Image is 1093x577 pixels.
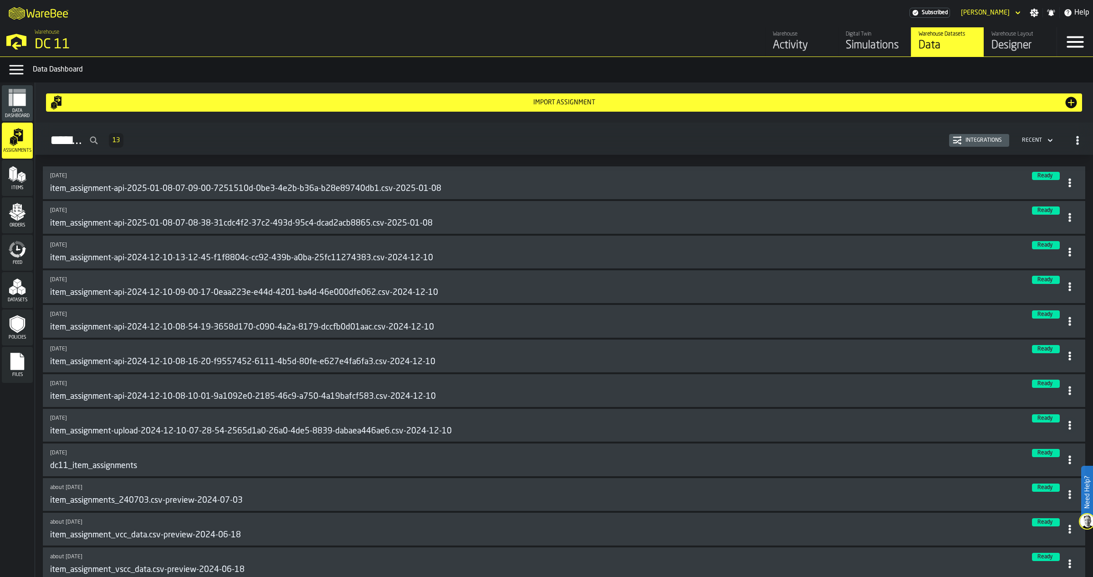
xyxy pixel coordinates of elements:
[50,184,441,194] h3: item_assignment-api-2025-01-08-07-09-00-7251510d-0be3-4e2b-b36a-b28e89740db1.csv-2025-01-08
[1026,8,1042,17] label: button-toggle-Settings
[1032,553,1060,561] div: status-3 2
[1037,450,1052,456] span: Ready
[1037,381,1052,386] span: Ready
[1032,172,1060,180] div: status-3 2
[35,123,1093,155] h2: button-Assignments
[50,414,1062,436] a: link-to-/wh/i/2e91095d-d0fa-471d-87cf-b9f7f81665fc/assignments/c59c50ee-382b-4288-a719-0d6e58144be6
[1037,312,1052,317] span: Ready
[50,449,1062,471] a: link-to-/wh/i/2e91095d-d0fa-471d-87cf-b9f7f81665fc/assignments/ded8f3a5-73a6-4fb4-a805-f551f4385f45
[2,309,33,346] li: menu Policies
[1032,241,1060,249] div: status-3 2
[1018,135,1055,146] div: DropdownMenuValue-4
[4,61,29,79] label: button-toggle-Data Menu
[846,31,904,37] div: Digital Twin
[773,38,831,53] div: Activity
[2,223,33,228] span: Orders
[50,415,541,422] div: Updated: 12/10/2024, 8:29:28 AM Created: 12/10/2024, 8:29:08 AM
[50,518,1062,540] a: link-to-/wh/i/2e91095d-d0fa-471d-87cf-b9f7f81665fc/assignments/6a1e1f25-8e8d-4581-9386-69418dc0cfc9
[50,392,436,402] h3: item_assignment-api-2024-12-10-08-10-01-9a1092e0-2185-46c9-a750-4a19bafcf583.csv-2024-12-10
[1037,346,1052,352] span: Ready
[1037,485,1052,490] span: Ready
[50,519,541,525] div: Updated: 6/18/2024, 2:27:19 PM Created: 6/18/2024, 2:26:14 PM
[909,8,950,18] a: link-to-/wh/i/2e91095d-d0fa-471d-87cf-b9f7f81665fc/settings/billing
[2,335,33,340] span: Policies
[50,322,434,332] h3: item_assignment-api-2024-12-10-08-54-19-3658d170-c090-4a2a-8179-dccfb0d01aac.csv-2024-12-10
[1032,449,1060,457] div: status-3 2
[50,553,1062,575] a: link-to-/wh/i/2e91095d-d0fa-471d-87cf-b9f7f81665fc/assignments/c57803cc-6bbf-4332-ae38-a64e30810a75
[1037,208,1052,213] span: Ready
[50,277,541,283] div: Updated: 12/10/2024, 10:00:52 AM Created: 12/10/2024, 10:00:33 AM
[919,38,976,53] div: Data
[1032,414,1060,422] div: status-3 2
[1074,7,1089,18] span: Help
[1032,380,1060,388] div: status-3 2
[50,253,433,263] h3: item_assignment-api-2024-12-10-13-12-45-f1f8804c-cc92-439b-a0ba-25fc11274383.csv-2024-12-10
[962,137,1006,144] div: Integrations
[2,185,33,191] span: Items
[991,31,1049,37] div: Warehouse Layout
[846,38,904,53] div: Simulations
[50,242,541,248] div: Updated: 12/10/2024, 2:13:19 PM Created: 12/10/2024, 2:12:58 PM
[1037,416,1052,421] span: Ready
[50,241,1062,263] a: link-to-/wh/i/2e91095d-d0fa-471d-87cf-b9f7f81665fc/assignments/42187602-b78d-4f3c-a5f3-eb27af5af2df
[50,311,541,318] div: Updated: 12/10/2024, 9:54:50 AM Created: 12/10/2024, 9:54:32 AM
[1057,27,1093,57] label: button-toggle-Menu
[1060,7,1093,18] label: button-toggle-Help
[1032,518,1060,526] div: status-3 2
[2,260,33,265] span: Feed
[50,206,1062,228] a: link-to-/wh/i/2e91095d-d0fa-471d-87cf-b9f7f81665fc/assignments/19d7dfb1-9d8c-4152-9f97-fe40a89a3309
[2,123,33,159] li: menu Assignments
[105,133,127,148] div: ButtonLoadMore-Load More-Prev-First-Last
[50,530,241,540] h3: item_assignment_vcc_data.csv-preview-2024-06-18
[50,484,541,491] div: Updated: 7/3/2024, 9:08:32 AM Created: 7/3/2024, 9:08:18 AM
[1032,484,1060,492] div: status-3 2
[1032,310,1060,319] div: status-3 2
[50,173,541,179] div: Updated: 1/8/2025, 8:09:31 AM Created: 1/8/2025, 8:09:13 AM
[50,484,1062,505] a: link-to-/wh/i/2e91095d-d0fa-471d-87cf-b9f7f81665fc/assignments/2fc7b72f-9287-4b31-aa36-b03d9160e3c9
[984,27,1057,57] a: link-to-/wh/i/2e91095d-d0fa-471d-87cf-b9f7f81665fc/designer
[911,27,984,57] a: link-to-/wh/i/2e91095d-d0fa-471d-87cf-b9f7f81665fc/data
[2,272,33,309] li: menu Datasets
[50,426,452,436] h3: item_assignment-upload-2024-12-10-07-28-54-2565d1a0-26a0-4de5-8839-dabaea446ae6.csv-2024-12-10
[1037,242,1052,248] span: Ready
[1032,206,1060,215] div: status-3 2
[2,298,33,303] span: Datasets
[50,380,1062,402] a: link-to-/wh/i/2e91095d-d0fa-471d-87cf-b9f7f81665fc/assignments/8a6049dd-4321-4b34-93c6-cbb171ee523a
[2,197,33,234] li: menu Orders
[112,137,120,144] span: 13
[1037,520,1052,525] span: Ready
[919,31,976,37] div: Warehouse Datasets
[50,310,1062,332] a: link-to-/wh/i/2e91095d-d0fa-471d-87cf-b9f7f81665fc/assignments/0780c087-91f7-42d2-956d-28d0cf971bb6
[1032,276,1060,284] div: status-3 2
[2,160,33,196] li: menu Items
[1082,467,1092,518] label: Need Help?
[773,31,831,37] div: Warehouse
[35,29,59,36] span: Warehouse
[64,99,1064,106] div: Import assignment
[2,85,33,122] li: menu Data Dashboard
[838,27,911,57] a: link-to-/wh/i/2e91095d-d0fa-471d-87cf-b9f7f81665fc/simulations
[1037,554,1052,560] span: Ready
[909,8,950,18] div: Menu Subscription
[50,461,137,471] h3: dc11_item_assignments
[2,372,33,377] span: Files
[50,276,1062,298] a: link-to-/wh/i/2e91095d-d0fa-471d-87cf-b9f7f81665fc/assignments/bb88d964-e4be-48b8-aece-567101e5c81d
[50,357,435,367] h3: item_assignment-api-2024-12-10-08-16-20-f9557452-6111-4b5d-80fe-e627e4fa6fa3.csv-2024-12-10
[50,207,541,214] div: Updated: 1/8/2025, 8:09:12 AM Created: 1/8/2025, 8:08:51 AM
[1032,345,1060,353] div: status-3 2
[1043,8,1059,17] label: button-toggle-Notifications
[50,218,433,228] h3: item_assignment-api-2025-01-08-07-08-38-31cdc4f2-37c2-493d-95c4-dcad2acb8865.csv-2025-01-08
[2,148,33,153] span: Assignments
[50,346,541,352] div: Updated: 12/10/2024, 9:16:56 AM Created: 12/10/2024, 9:16:39 AM
[50,345,1062,367] a: link-to-/wh/i/2e91095d-d0fa-471d-87cf-b9f7f81665fc/assignments/ebeab1c0-b899-4068-a592-432f96b49b54
[46,93,1082,112] button: button-Import assignment
[991,38,1049,53] div: Designer
[2,235,33,271] li: menu Feed
[50,565,245,575] h3: item_assignment_vscc_data.csv-preview-2024-06-18
[957,7,1022,18] div: DropdownMenuValue-Kim Jonsson
[949,134,1009,147] button: button-Integrations
[765,27,838,57] a: link-to-/wh/i/2e91095d-d0fa-471d-87cf-b9f7f81665fc/feed/
[35,36,281,53] div: DC 11
[50,495,243,505] h3: item_assignments_240703.csv-preview-2024-07-03
[1037,277,1052,283] span: Ready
